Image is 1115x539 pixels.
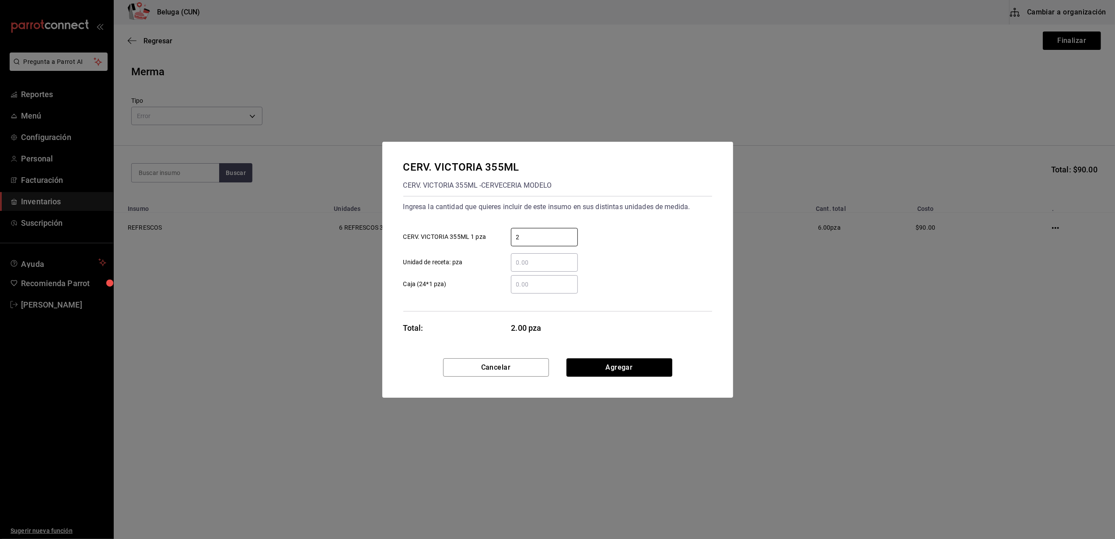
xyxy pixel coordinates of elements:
[511,257,578,268] input: Unidad de receta: pza
[443,358,549,377] button: Cancelar
[403,200,712,214] div: Ingresa la cantidad que quieres incluir de este insumo en sus distintas unidades de medida.
[403,159,552,175] div: CERV. VICTORIA 355ML
[403,178,552,192] div: CERV. VICTORIA 355ML - CERVECERIA MODELO
[511,279,578,290] input: Caja (24*1 pza)
[403,258,463,267] span: Unidad de receta: pza
[566,358,672,377] button: Agregar
[403,232,486,241] span: CERV. VICTORIA 355ML 1 pza
[403,280,447,289] span: Caja (24*1 pza)
[511,322,578,334] span: 2.00 pza
[511,232,578,242] input: CERV. VICTORIA 355ML 1 pza
[403,322,423,334] div: Total:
